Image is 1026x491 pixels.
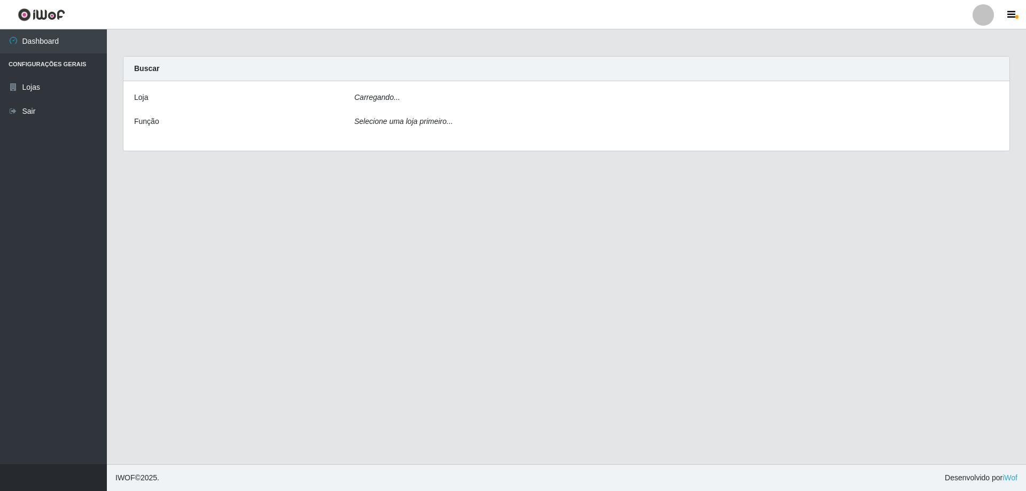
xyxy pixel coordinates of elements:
a: iWof [1002,473,1017,482]
span: IWOF [115,473,135,482]
span: Desenvolvido por [945,472,1017,484]
i: Carregando... [354,93,400,102]
label: Loja [134,92,148,103]
strong: Buscar [134,64,159,73]
i: Selecione uma loja primeiro... [354,117,453,126]
img: CoreUI Logo [18,8,65,21]
span: © 2025 . [115,472,159,484]
label: Função [134,116,159,127]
